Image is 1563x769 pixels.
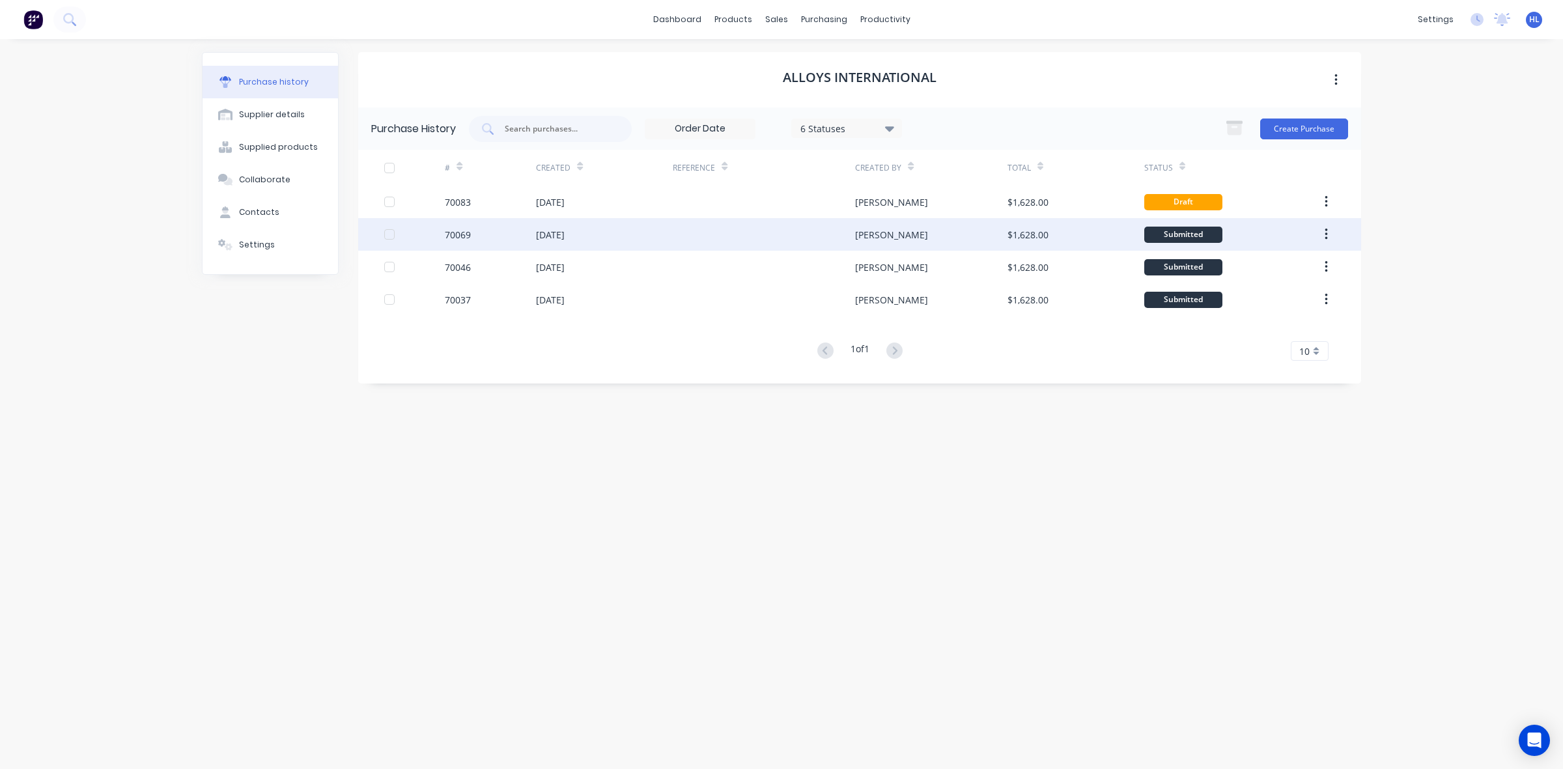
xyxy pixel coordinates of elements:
div: [DATE] [536,293,565,307]
div: settings [1411,10,1460,29]
div: [PERSON_NAME] [855,293,928,307]
input: Search purchases... [503,122,612,135]
button: Purchase history [203,66,338,98]
div: Collaborate [239,174,290,186]
div: [DATE] [536,228,565,242]
div: productivity [854,10,917,29]
div: Supplied products [239,141,318,153]
div: Reference [673,162,715,174]
div: Total [1007,162,1031,174]
div: Created [536,162,570,174]
div: products [708,10,759,29]
div: Open Intercom Messenger [1519,725,1550,756]
span: 10 [1299,344,1310,358]
div: [DATE] [536,195,565,209]
div: Contacts [239,206,279,218]
div: Submitted [1144,292,1222,308]
input: Order Date [645,119,755,139]
button: Create Purchase [1260,119,1348,139]
div: Submitted [1144,259,1222,275]
div: Purchase history [239,76,309,88]
div: Settings [239,239,275,251]
div: [PERSON_NAME] [855,260,928,274]
img: Factory [23,10,43,29]
div: sales [759,10,795,29]
div: [PERSON_NAME] [855,195,928,209]
div: Status [1144,162,1173,174]
div: 1 of 1 [851,342,869,361]
button: Settings [203,229,338,261]
div: Draft [1144,194,1222,210]
h1: Alloys International [783,70,936,85]
div: Supplier details [239,109,305,120]
div: 6 Statuses [800,121,894,135]
span: HL [1529,14,1540,25]
div: $1,628.00 [1007,228,1049,242]
div: purchasing [795,10,854,29]
button: Collaborate [203,163,338,196]
button: Supplied products [203,131,338,163]
button: Supplier details [203,98,338,131]
div: [DATE] [536,260,565,274]
div: 70046 [445,260,471,274]
div: [PERSON_NAME] [855,228,928,242]
div: 70083 [445,195,471,209]
div: $1,628.00 [1007,260,1049,274]
div: 70069 [445,228,471,242]
div: Submitted [1144,227,1222,243]
div: Created By [855,162,901,174]
button: Contacts [203,196,338,229]
div: Purchase History [371,121,456,137]
a: dashboard [647,10,708,29]
div: # [445,162,450,174]
div: $1,628.00 [1007,195,1049,209]
div: 70037 [445,293,471,307]
div: $1,628.00 [1007,293,1049,307]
